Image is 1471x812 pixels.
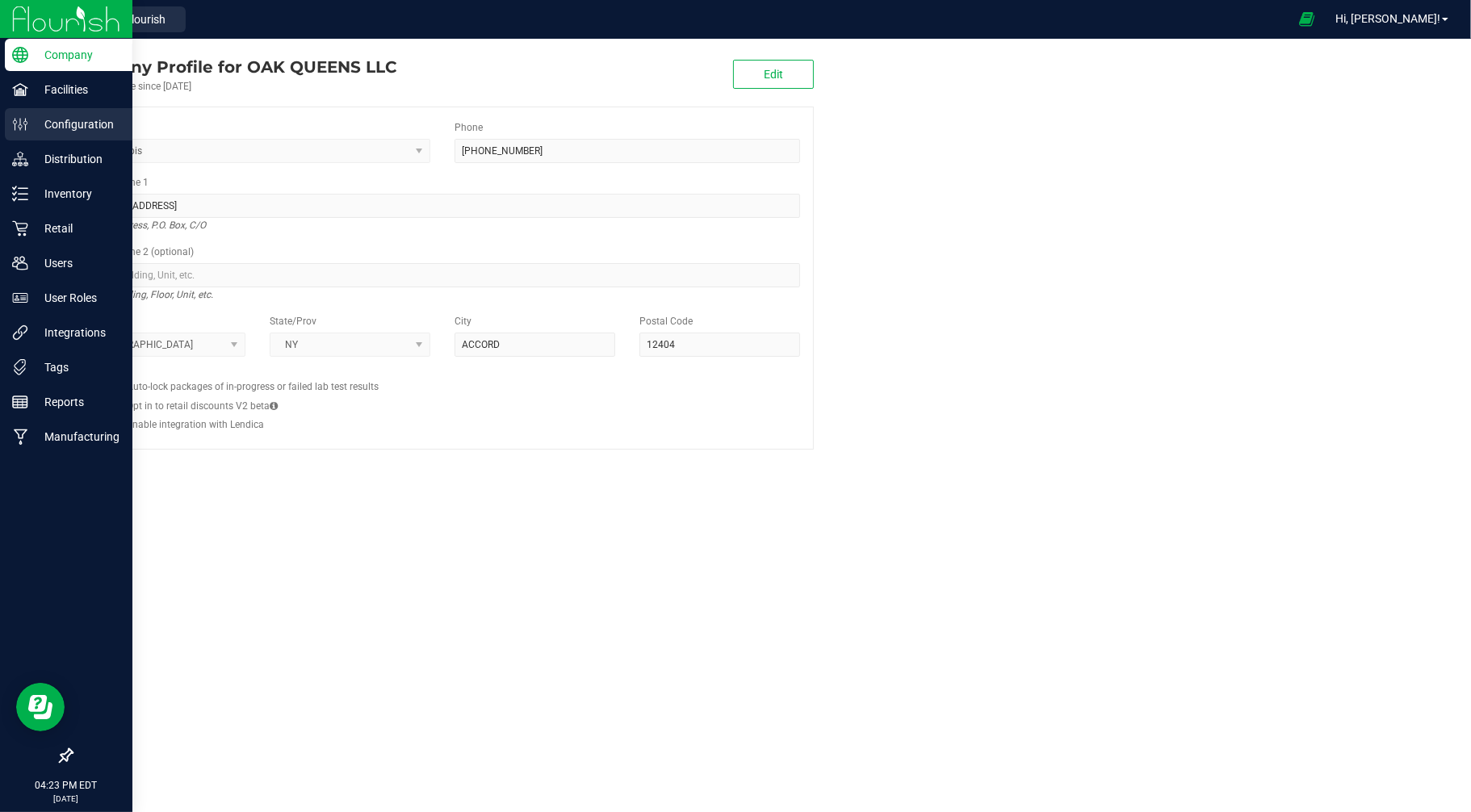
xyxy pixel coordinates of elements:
label: Address Line 2 (optional) [85,245,194,259]
iframe: Resource center [16,683,65,731]
label: Enable integration with Lendica [127,417,264,432]
h2: Configs [85,369,800,379]
p: Distribution [28,149,125,169]
button: Edit [733,60,814,89]
label: State/Prov [270,314,316,329]
inline-svg: Integrations [12,324,28,341]
inline-svg: Company [12,47,28,63]
p: Tags [28,358,125,377]
inline-svg: Inventory [12,186,28,202]
label: Phone [455,120,483,135]
inline-svg: Facilities [12,82,28,98]
div: Account active since [DATE] [71,79,396,94]
label: Auto-lock packages of in-progress or failed lab test results [127,379,379,394]
p: Company [28,45,125,65]
label: Postal Code [639,314,693,329]
p: Inventory [28,184,125,203]
inline-svg: Distribution [12,151,28,167]
span: Edit [764,68,783,81]
p: Configuration [28,115,125,134]
inline-svg: Reports [12,394,28,410]
inline-svg: Tags [12,359,28,375]
p: 04:23 PM EDT [7,778,125,793]
inline-svg: Retail [12,220,28,236]
span: Hi, [PERSON_NAME]! [1335,12,1440,25]
p: Retail [28,219,125,238]
p: Facilities [28,80,125,99]
p: Integrations [28,323,125,342]
p: Reports [28,392,125,412]
inline-svg: Users [12,255,28,271]
label: Opt in to retail discounts V2 beta [127,399,278,413]
i: Street address, P.O. Box, C/O [85,216,206,235]
p: User Roles [28,288,125,308]
input: (123) 456-7890 [455,139,800,163]
input: City [455,333,615,357]
inline-svg: User Roles [12,290,28,306]
p: [DATE] [7,793,125,805]
input: Address [85,194,800,218]
inline-svg: Configuration [12,116,28,132]
i: Suite, Building, Floor, Unit, etc. [85,285,213,304]
p: Users [28,253,125,273]
span: Open Ecommerce Menu [1289,3,1325,35]
div: OAK QUEENS LLC [71,55,396,79]
label: City [455,314,471,329]
input: Postal Code [639,333,800,357]
p: Manufacturing [28,427,125,446]
inline-svg: Manufacturing [12,429,28,445]
input: Suite, Building, Unit, etc. [85,263,800,287]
